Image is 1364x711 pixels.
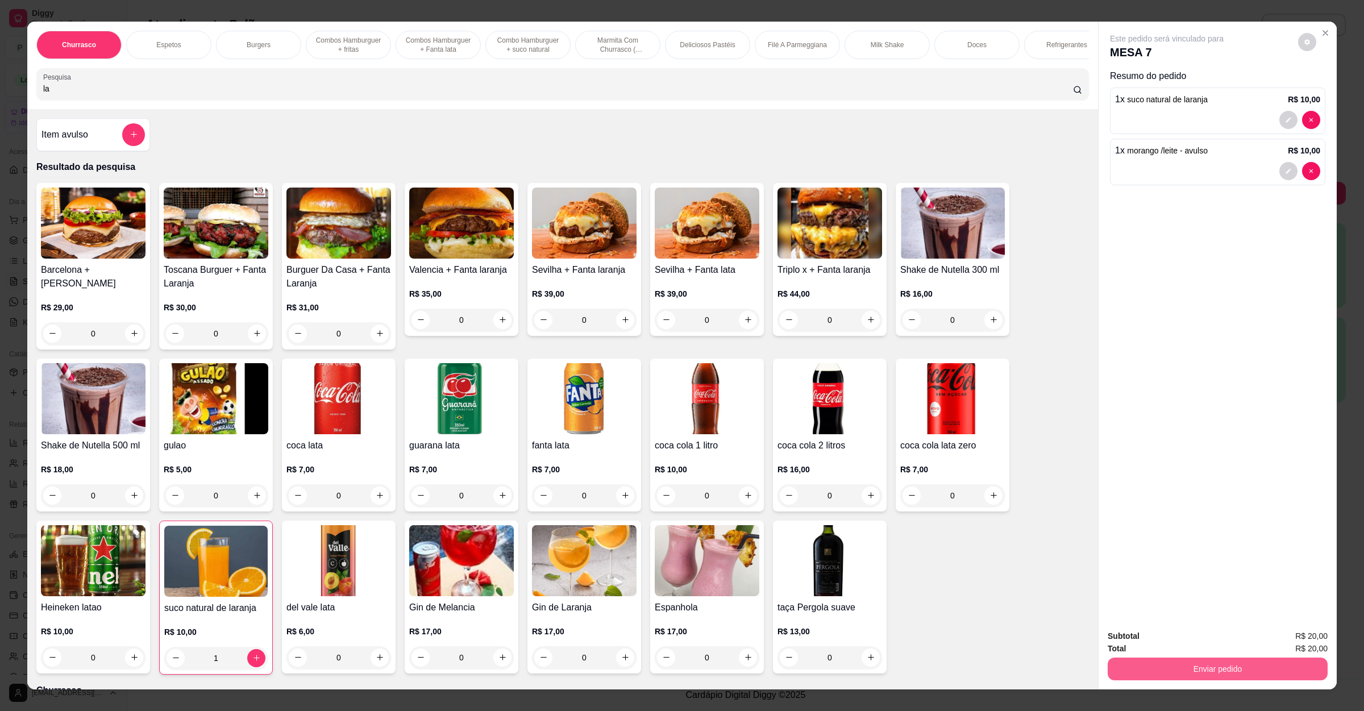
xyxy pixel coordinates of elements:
[655,525,759,596] img: product-image
[532,188,637,259] img: product-image
[156,40,181,49] p: Espetos
[36,160,1089,174] p: Resultado da pesquisa
[409,263,514,277] h4: Valencia + Fanta laranja
[248,487,266,505] button: increase-product-quantity
[1108,658,1328,680] button: Enviar pedido
[164,439,268,452] h4: gulao
[967,40,987,49] p: Doces
[164,601,268,615] h4: suco natural de laranja
[777,626,882,637] p: R$ 13,00
[900,188,1005,259] img: product-image
[777,464,882,475] p: R$ 16,00
[777,263,882,277] h4: Triplo x + Fanta laranja
[164,363,268,434] img: product-image
[409,288,514,300] p: R$ 35,00
[777,601,882,614] h4: taça Pergola suave
[1288,145,1320,156] p: R$ 10,00
[532,601,637,614] h4: Gin de Laranja
[1295,642,1328,655] span: R$ 20,00
[1279,111,1298,129] button: decrease-product-quantity
[41,263,145,290] h4: Barcelona + [PERSON_NAME]
[1295,630,1328,642] span: R$ 20,00
[655,263,759,277] h4: Sevilha + Fanta lata
[167,649,185,667] button: decrease-product-quantity
[166,487,184,505] button: decrease-product-quantity
[41,128,88,142] h4: Item avulso
[777,439,882,452] h4: coca cola 2 litros
[585,36,651,54] p: Marmita Com Churrasco ( Novidade )
[903,311,921,329] button: decrease-product-quantity
[409,626,514,637] p: R$ 17,00
[164,526,268,597] img: product-image
[655,626,759,637] p: R$ 17,00
[1110,44,1224,60] p: MESA 7
[289,487,307,505] button: decrease-product-quantity
[286,626,391,637] p: R$ 6,00
[616,487,634,505] button: increase-product-quantity
[286,188,391,259] img: product-image
[1302,111,1320,129] button: decrease-product-quantity
[739,648,757,667] button: increase-product-quantity
[495,36,561,54] p: Combo Hamburguer + suco natural
[164,464,268,475] p: R$ 5,00
[409,464,514,475] p: R$ 7,00
[371,648,389,667] button: increase-product-quantity
[286,601,391,614] h4: del vale lata
[411,487,430,505] button: decrease-product-quantity
[984,311,1003,329] button: increase-product-quantity
[247,649,265,667] button: increase-product-quantity
[1115,144,1208,157] p: 1 x
[1046,40,1087,49] p: Refrigerantes
[493,487,511,505] button: increase-product-quantity
[164,188,268,259] img: product-image
[739,487,757,505] button: increase-product-quantity
[1288,94,1320,105] p: R$ 10,00
[43,72,75,82] label: Pesquisa
[862,487,880,505] button: increase-product-quantity
[616,648,634,667] button: increase-product-quantity
[655,288,759,300] p: R$ 39,00
[780,648,798,667] button: decrease-product-quantity
[286,302,391,313] p: R$ 31,00
[780,487,798,505] button: decrease-product-quantity
[493,648,511,667] button: increase-product-quantity
[41,363,145,434] img: product-image
[777,525,882,596] img: product-image
[409,525,514,596] img: product-image
[532,363,637,434] img: product-image
[62,40,96,49] p: Churrasco
[286,439,391,452] h4: coca lata
[532,288,637,300] p: R$ 39,00
[411,648,430,667] button: decrease-product-quantity
[371,487,389,505] button: increase-product-quantity
[1279,162,1298,180] button: decrease-product-quantity
[903,487,921,505] button: decrease-product-quantity
[655,363,759,434] img: product-image
[286,464,391,475] p: R$ 7,00
[43,648,61,667] button: decrease-product-quantity
[1108,644,1126,653] strong: Total
[286,363,391,434] img: product-image
[315,36,381,54] p: Combos Hamburguer + fritas
[41,464,145,475] p: R$ 18,00
[655,188,759,259] img: product-image
[122,123,145,146] button: add-separate-item
[125,487,143,505] button: increase-product-quantity
[1316,24,1334,42] button: Close
[1127,146,1208,155] span: morango /leite - avulso
[1302,162,1320,180] button: decrease-product-quantity
[286,263,391,290] h4: Burguer Da Casa + Fanta Laranja
[409,439,514,452] h4: guarana lata
[1115,93,1208,106] p: 1 x
[1298,33,1316,51] button: decrease-product-quantity
[41,626,145,637] p: R$ 10,00
[36,684,1089,697] p: Churrasco
[43,487,61,505] button: decrease-product-quantity
[532,626,637,637] p: R$ 17,00
[680,40,735,49] p: Deliciosos Pastéis
[900,363,1005,434] img: product-image
[1110,69,1325,83] p: Resumo do pedido
[1110,33,1224,44] p: Este pedido será vinculado para
[984,487,1003,505] button: increase-product-quantity
[1108,631,1140,641] strong: Subtotal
